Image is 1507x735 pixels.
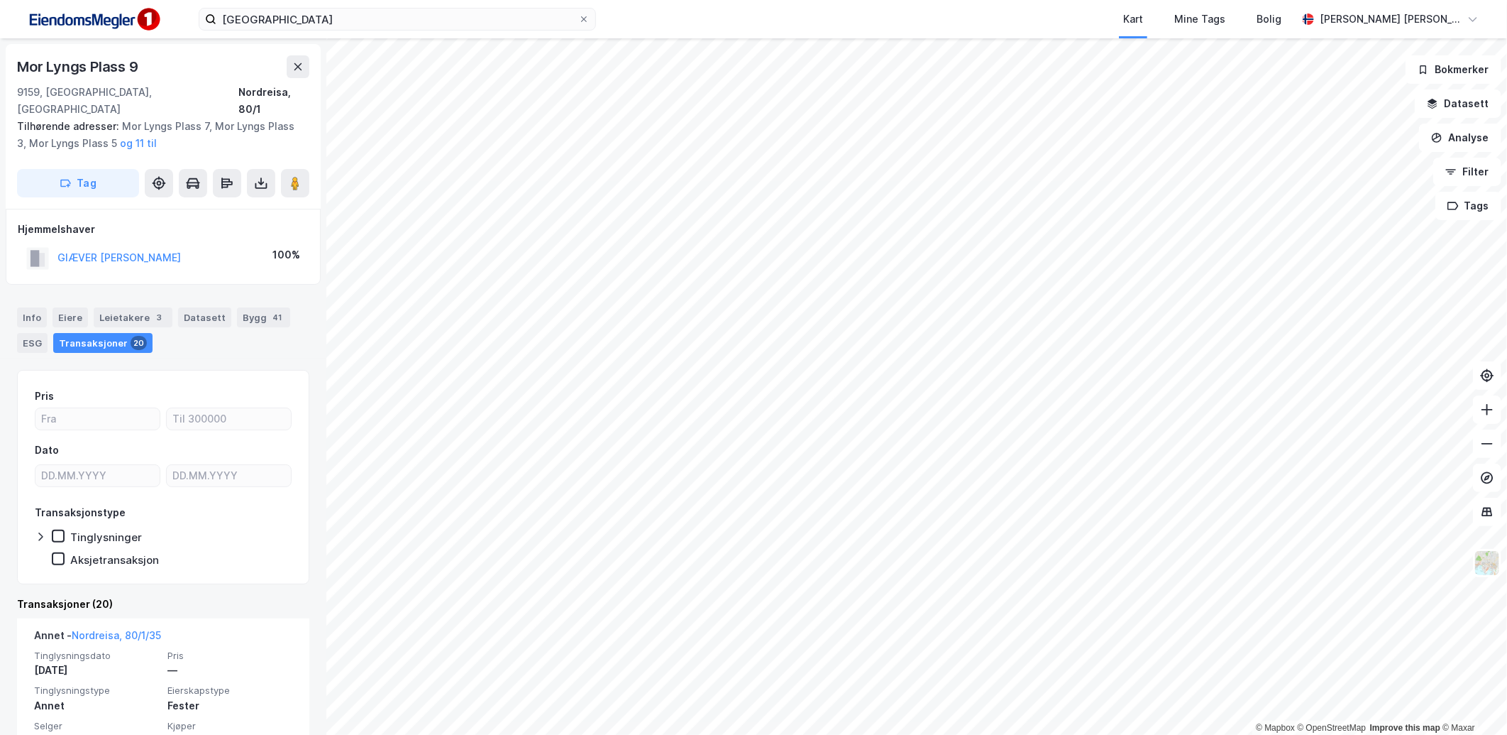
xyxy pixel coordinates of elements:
[35,442,59,459] div: Dato
[1370,723,1440,733] a: Improve this map
[270,310,285,325] div: 41
[1256,723,1295,733] a: Mapbox
[272,246,300,263] div: 100%
[18,221,309,238] div: Hjemmelshaver
[17,307,47,327] div: Info
[167,650,292,662] span: Pris
[35,504,126,521] div: Transaksjonstype
[1123,11,1143,28] div: Kart
[1415,89,1501,118] button: Datasett
[1174,11,1225,28] div: Mine Tags
[167,662,292,679] div: —
[216,9,578,30] input: Søk på adresse, matrikkel, gårdeiere, leietakere eller personer
[34,720,159,732] span: Selger
[237,307,290,327] div: Bygg
[34,662,159,679] div: [DATE]
[167,697,292,714] div: Fester
[1257,11,1281,28] div: Bolig
[23,4,165,36] img: F4PB6Px+NJ5v8B7XTbfpPpyloAAAAASUVORK5CYII=
[1298,723,1367,733] a: OpenStreetMap
[17,84,238,118] div: 9159, [GEOGRAPHIC_DATA], [GEOGRAPHIC_DATA]
[17,118,298,152] div: Mor Lyngs Plass 7, Mor Lyngs Plass 3, Mor Lyngs Plass 5
[34,685,159,697] span: Tinglysningstype
[17,596,309,613] div: Transaksjoner (20)
[70,553,159,567] div: Aksjetransaksjon
[53,333,153,353] div: Transaksjoner
[167,465,291,486] input: DD.MM.YYYY
[34,697,159,714] div: Annet
[1436,667,1507,735] div: Kontrollprogram for chat
[1436,667,1507,735] iframe: Chat Widget
[1433,158,1501,186] button: Filter
[1419,124,1501,152] button: Analyse
[70,530,142,544] div: Tinglysninger
[167,720,292,732] span: Kjøper
[153,310,167,325] div: 3
[35,408,160,430] input: Fra
[238,84,309,118] div: Nordreisa, 80/1
[34,627,161,650] div: Annet -
[17,55,141,78] div: Mor Lyngs Plass 9
[35,388,54,405] div: Pris
[17,120,122,132] span: Tilhørende adresser:
[131,336,147,350] div: 20
[1406,55,1501,84] button: Bokmerker
[72,629,161,641] a: Nordreisa, 80/1/35
[34,650,159,662] span: Tinglysningsdato
[53,307,88,327] div: Eiere
[17,169,139,197] button: Tag
[167,685,292,697] span: Eierskapstype
[1435,192,1501,220] button: Tags
[178,307,231,327] div: Datasett
[94,307,172,327] div: Leietakere
[167,408,291,430] input: Til 300000
[17,333,48,353] div: ESG
[35,465,160,486] input: DD.MM.YYYY
[1320,11,1462,28] div: [PERSON_NAME] [PERSON_NAME]
[1474,550,1501,577] img: Z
